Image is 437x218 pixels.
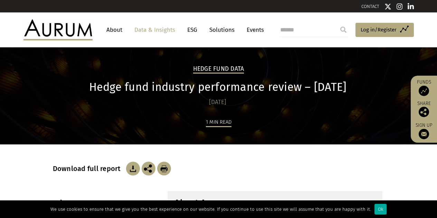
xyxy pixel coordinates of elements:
[414,79,434,96] a: Funds
[53,97,383,107] div: [DATE]
[355,23,414,37] a: Log in/Register
[157,162,171,176] img: Download Article
[361,26,397,34] span: Log in/Register
[361,4,379,9] a: CONTACT
[53,164,124,173] h3: Download full report
[174,198,376,208] h3: About Aurum
[206,23,238,36] a: Solutions
[103,23,126,36] a: About
[126,162,140,176] img: Download Article
[397,3,403,10] img: Instagram icon
[243,23,264,36] a: Events
[53,80,383,94] h1: Hedge fund industry performance review – [DATE]
[336,23,350,37] input: Submit
[419,107,429,117] img: Share this post
[184,23,201,36] a: ESG
[193,65,244,74] h2: Hedge Fund Data
[60,198,146,208] h3: In summary
[206,118,231,127] div: 1 min read
[374,204,387,215] div: Ok
[408,3,414,10] img: Linkedin icon
[419,86,429,96] img: Access Funds
[23,19,93,40] img: Aurum
[414,122,434,139] a: Sign up
[419,129,429,139] img: Sign up to our newsletter
[142,162,155,176] img: Share this post
[414,101,434,117] div: Share
[131,23,179,36] a: Data & Insights
[384,3,391,10] img: Twitter icon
